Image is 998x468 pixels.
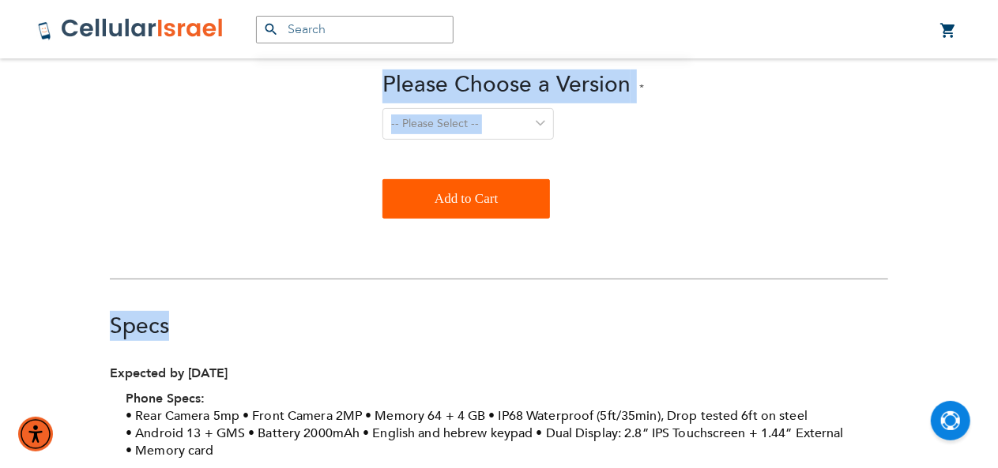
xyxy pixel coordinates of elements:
[256,16,454,43] input: Search
[37,17,224,41] img: Cellular Israel
[126,407,239,425] li: Rear Camera 5mp
[435,183,498,215] span: Add to Cart
[126,425,245,442] li: Android 13 + GMS
[382,69,631,99] span: Please Choose a Version
[110,365,228,382] strong: Expected by [DATE]
[536,425,843,442] li: Dual Display: 2.8” IPS Touchscreen + 1.44” External
[365,407,485,425] li: Memory 64 + 4 GB
[126,442,214,459] li: Memory card
[488,407,808,425] li: IP68 Waterproof (5ft/35min), Drop tested 6ft on steel
[248,425,360,442] li: Battery 2000mAh
[126,390,205,407] span: Phone Specs:
[18,417,53,451] div: Accessibility Menu
[382,179,550,219] button: Add to Cart
[363,425,533,442] li: English and hebrew keypad
[110,311,169,341] a: Specs
[243,407,362,425] li: Front Camera 2MP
